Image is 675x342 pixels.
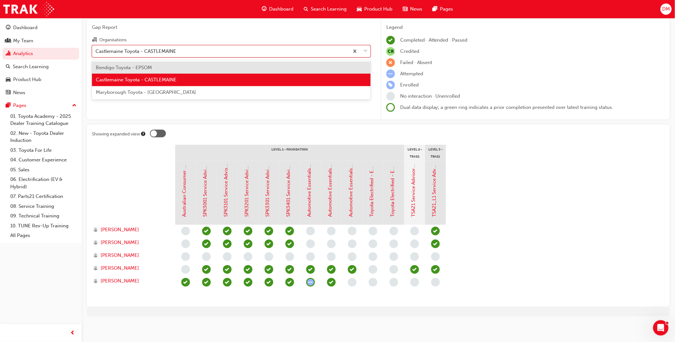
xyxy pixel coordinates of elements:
[390,278,398,287] span: learningRecordVerb_NONE-icon
[223,278,232,287] span: learningRecordVerb_PASS-icon
[13,24,37,31] div: Dashboard
[306,240,315,248] span: learningRecordVerb_NONE-icon
[265,227,273,235] span: learningRecordVerb_COMPLETE-icon
[265,240,273,248] span: learningRecordVerb_COMPLETE-icon
[400,37,468,43] span: Completed · Attended · Passed
[92,37,97,43] span: organisation-icon
[285,227,294,235] span: learningRecordVerb_COMPLETE-icon
[348,227,357,235] span: learningRecordVerb_NONE-icon
[93,226,169,233] a: [PERSON_NAME]
[311,5,347,13] span: Search Learning
[223,227,232,235] span: learningRecordVerb_COMPLETE-icon
[223,265,232,274] span: learningRecordVerb_PASS-icon
[8,211,79,221] a: 09. Technical Training
[202,227,211,235] span: learningRecordVerb_COMPLETE-icon
[410,252,419,261] span: learningRecordVerb_NONE-icon
[653,320,669,336] iframe: Intercom live chat
[13,63,49,70] div: Search Learning
[72,102,77,110] span: up-icon
[6,103,11,109] span: pages-icon
[181,227,190,235] span: learningRecordVerb_NONE-icon
[269,5,293,13] span: Dashboard
[202,252,211,261] span: learningRecordVerb_NONE-icon
[244,240,252,248] span: learningRecordVerb_COMPLETE-icon
[410,5,422,13] span: News
[363,47,368,55] span: down-icon
[8,145,79,155] a: 03. Toyota For Life
[386,24,665,31] div: Legend
[93,252,169,259] a: [PERSON_NAME]
[244,278,252,287] span: learningRecordVerb_PASS-icon
[369,152,375,217] a: Toyota Electrified - EV Range
[8,111,79,128] a: 01. Toyota Academy - 2025 Dealer Training Catalogue
[3,20,79,100] button: DashboardMy TeamAnalyticsSearch LearningProduct HubNews
[390,121,396,217] a: Toyota Electrified - EV Basics and Charging
[257,3,299,16] a: guage-iconDashboard
[386,47,395,56] span: null-icon
[348,240,357,248] span: learningRecordVerb_NONE-icon
[299,3,352,16] a: search-iconSearch Learning
[3,61,79,73] a: Search Learning
[8,221,79,231] a: 10. TUNE Rev-Up Training
[6,38,11,44] span: people-icon
[6,64,10,70] span: search-icon
[181,240,190,248] span: learningRecordVerb_NONE-icon
[6,51,11,57] span: chart-icon
[6,25,11,31] span: guage-icon
[427,3,458,16] a: pages-iconPages
[327,252,336,261] span: learningRecordVerb_NONE-icon
[432,117,437,217] a: TSA21_L1 Service Advisor Certification (Quiz)
[440,5,453,13] span: Pages
[3,100,79,111] button: Pages
[8,155,79,165] a: 04. Customer Experience
[306,265,315,274] span: learningRecordVerb_PASS-icon
[8,175,79,191] a: 06. Electrification (EV & Hybrid)
[400,82,419,88] span: Enrolled
[3,35,79,47] a: My Team
[364,5,392,13] span: Product Hub
[265,252,273,261] span: learningRecordVerb_NONE-icon
[306,227,315,235] span: learningRecordVerb_NONE-icon
[92,24,371,31] span: Gap Report
[262,5,267,13] span: guage-icon
[327,278,336,287] span: learningRecordVerb_PASS-icon
[265,265,273,274] span: learningRecordVerb_PASS-icon
[6,90,11,96] span: news-icon
[357,5,362,13] span: car-icon
[390,265,398,274] span: learningRecordVerb_NONE-icon
[431,240,440,248] span: learningRecordVerb_COMPLETE-icon
[386,58,395,67] span: learningRecordVerb_FAIL-icon
[348,252,357,261] span: learningRecordVerb_NONE-icon
[202,278,211,287] span: learningRecordVerb_PASS-icon
[431,265,440,274] span: learningRecordVerb_COMPLETE-icon
[369,240,377,248] span: learningRecordVerb_NONE-icon
[306,252,315,261] span: learningRecordVerb_NONE-icon
[93,277,169,285] a: [PERSON_NAME]
[285,265,294,274] span: learningRecordVerb_PASS-icon
[223,240,232,248] span: learningRecordVerb_COMPLETE-icon
[101,277,139,285] span: [PERSON_NAME]
[181,265,190,274] span: learningRecordVerb_NONE-icon
[661,4,672,15] button: DM
[8,128,79,145] a: 02. New - Toyota Dealer Induction
[96,89,196,95] span: Maryborough Toyota - [GEOGRAPHIC_DATA]
[327,265,336,274] span: learningRecordVerb_COMPLETE-icon
[410,265,419,274] span: learningRecordVerb_ATTEND-icon
[175,145,404,161] div: Level 1 - Foundation
[3,48,79,60] a: Analytics
[285,240,294,248] span: learningRecordVerb_COMPLETE-icon
[3,22,79,34] a: Dashboard
[304,5,308,13] span: search-icon
[400,60,432,65] span: Failed · Absent
[386,92,395,101] span: learningRecordVerb_NONE-icon
[403,5,407,13] span: news-icon
[369,227,377,235] span: learningRecordVerb_NONE-icon
[13,76,41,83] div: Product Hub
[8,191,79,201] a: 07. Parts21 Certification
[13,37,33,45] div: My Team
[327,240,336,248] span: learningRecordVerb_NONE-icon
[101,265,139,272] span: [PERSON_NAME]
[431,227,440,235] span: learningRecordVerb_COMPLETE-icon
[99,37,127,43] div: Organisations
